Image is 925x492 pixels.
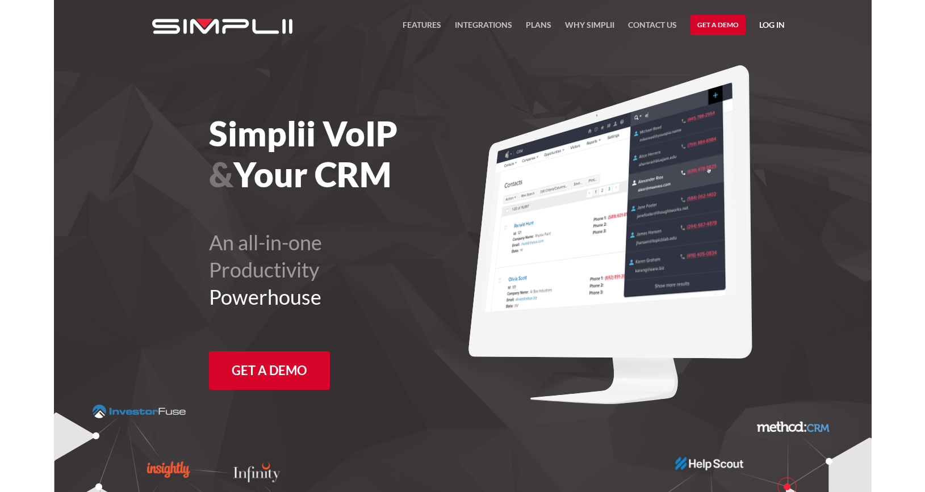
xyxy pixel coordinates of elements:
h1: Simplii VoIP Your CRM [209,113,525,195]
h2: An all-in-one Productivity [209,229,525,310]
img: Simplii [152,19,292,34]
a: FEATURES [403,18,441,39]
a: Get a Demo [690,15,746,35]
span: Powerhouse [209,284,321,309]
a: Integrations [455,18,512,39]
a: Contact US [628,18,677,39]
a: Get a Demo [209,351,330,390]
a: Plans [526,18,551,39]
a: Log in [759,18,785,35]
span: & [209,154,233,195]
a: Why Simplii [565,18,614,39]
